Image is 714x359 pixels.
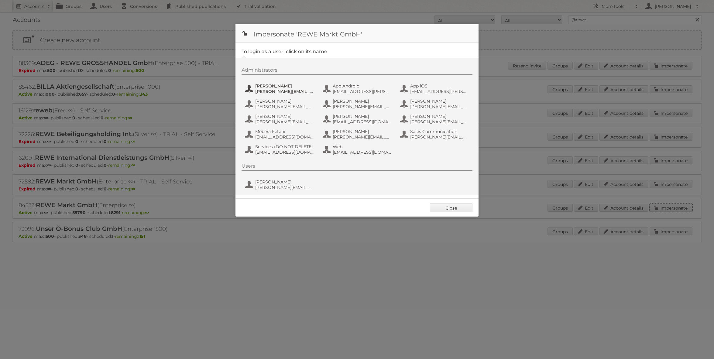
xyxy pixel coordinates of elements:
button: Web [EMAIL_ADDRESS][DOMAIN_NAME] [322,143,393,156]
span: Sales Communication [410,129,469,134]
span: [PERSON_NAME] [333,98,392,104]
span: [PERSON_NAME] [255,83,314,89]
span: [PERSON_NAME][EMAIL_ADDRESS][DOMAIN_NAME] [255,185,314,190]
button: [PERSON_NAME] [PERSON_NAME][EMAIL_ADDRESS][PERSON_NAME][DOMAIN_NAME] [322,98,393,110]
span: [EMAIL_ADDRESS][PERSON_NAME][DOMAIN_NAME] [333,89,392,94]
span: [PERSON_NAME] [255,179,314,185]
span: [PERSON_NAME][EMAIL_ADDRESS][PERSON_NAME][DOMAIN_NAME] [255,89,314,94]
button: App Android [EMAIL_ADDRESS][PERSON_NAME][DOMAIN_NAME] [322,83,393,95]
legend: To login as a user, click on its name [242,49,327,54]
span: [PERSON_NAME] [255,98,314,104]
span: [PERSON_NAME][EMAIL_ADDRESS][PERSON_NAME][DOMAIN_NAME] [255,104,314,109]
button: [PERSON_NAME] [PERSON_NAME][EMAIL_ADDRESS][DOMAIN_NAME] [322,128,393,140]
span: [EMAIL_ADDRESS][DOMAIN_NAME] [333,149,392,155]
span: [PERSON_NAME][EMAIL_ADDRESS][PERSON_NAME][DOMAIN_NAME] [410,134,469,140]
h1: Impersonate 'REWE Markt GmbH' [235,24,479,43]
span: [EMAIL_ADDRESS][DOMAIN_NAME] [255,134,314,140]
span: [PERSON_NAME] [255,114,314,119]
span: [PERSON_NAME] [410,98,469,104]
button: [PERSON_NAME] [EMAIL_ADDRESS][DOMAIN_NAME] [322,113,393,125]
span: Web [333,144,392,149]
span: App iOS [410,83,469,89]
span: [PERSON_NAME] [333,114,392,119]
span: Mebera Fetahi [255,129,314,134]
a: Close [430,203,472,212]
span: [EMAIL_ADDRESS][DOMAIN_NAME] [333,119,392,125]
button: App iOS [EMAIL_ADDRESS][PERSON_NAME][DOMAIN_NAME] [400,83,471,95]
button: [PERSON_NAME] [PERSON_NAME][EMAIL_ADDRESS][PERSON_NAME][DOMAIN_NAME] [400,113,471,125]
button: Mebera Fetahi [EMAIL_ADDRESS][DOMAIN_NAME] [245,128,316,140]
span: [PERSON_NAME][EMAIL_ADDRESS][PERSON_NAME][DOMAIN_NAME] [410,104,469,109]
span: [PERSON_NAME][EMAIL_ADDRESS][DOMAIN_NAME] [333,134,392,140]
span: [EMAIL_ADDRESS][PERSON_NAME][DOMAIN_NAME] [410,89,469,94]
span: App Android [333,83,392,89]
div: Administrators [242,67,472,75]
div: Users [242,163,472,171]
span: [PERSON_NAME] [333,129,392,134]
span: [PERSON_NAME][EMAIL_ADDRESS][PERSON_NAME][DOMAIN_NAME] [333,104,392,109]
span: Services (DO NOT DELETE) [255,144,314,149]
span: [EMAIL_ADDRESS][DOMAIN_NAME] [255,149,314,155]
span: [PERSON_NAME][EMAIL_ADDRESS][PERSON_NAME][DOMAIN_NAME] [410,119,469,125]
button: [PERSON_NAME] [PERSON_NAME][EMAIL_ADDRESS][DOMAIN_NAME] [245,113,316,125]
button: [PERSON_NAME] [PERSON_NAME][EMAIL_ADDRESS][PERSON_NAME][DOMAIN_NAME] [245,83,316,95]
button: Services (DO NOT DELETE) [EMAIL_ADDRESS][DOMAIN_NAME] [245,143,316,156]
span: [PERSON_NAME][EMAIL_ADDRESS][DOMAIN_NAME] [255,119,314,125]
button: [PERSON_NAME] [PERSON_NAME][EMAIL_ADDRESS][PERSON_NAME][DOMAIN_NAME] [400,98,471,110]
span: [PERSON_NAME] [410,114,469,119]
button: Sales Communication [PERSON_NAME][EMAIL_ADDRESS][PERSON_NAME][DOMAIN_NAME] [400,128,471,140]
button: [PERSON_NAME] [PERSON_NAME][EMAIL_ADDRESS][DOMAIN_NAME] [245,179,316,191]
button: [PERSON_NAME] [PERSON_NAME][EMAIL_ADDRESS][PERSON_NAME][DOMAIN_NAME] [245,98,316,110]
